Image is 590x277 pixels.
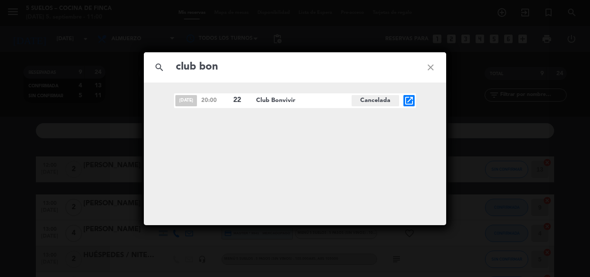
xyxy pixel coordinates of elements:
i: search [144,52,175,83]
span: 20:00 [201,96,229,105]
span: Cancelada [352,95,399,106]
input: Buscar reservas [175,58,415,76]
span: 22 [233,95,249,106]
span: Club Bonvivir [256,96,352,105]
i: close [415,52,446,83]
i: open_in_new [404,96,414,106]
span: [DATE] [175,95,197,106]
